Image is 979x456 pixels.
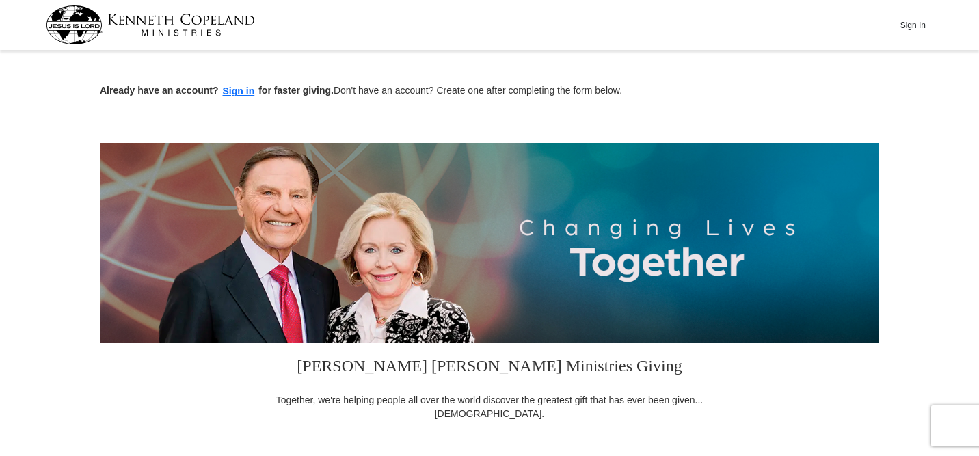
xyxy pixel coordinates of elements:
[267,393,712,420] div: Together, we're helping people all over the world discover the greatest gift that has ever been g...
[100,85,334,96] strong: Already have an account? for faster giving.
[267,343,712,393] h3: [PERSON_NAME] [PERSON_NAME] Ministries Giving
[892,14,933,36] button: Sign In
[46,5,255,44] img: kcm-header-logo.svg
[219,83,259,99] button: Sign in
[100,83,879,99] p: Don't have an account? Create one after completing the form below.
